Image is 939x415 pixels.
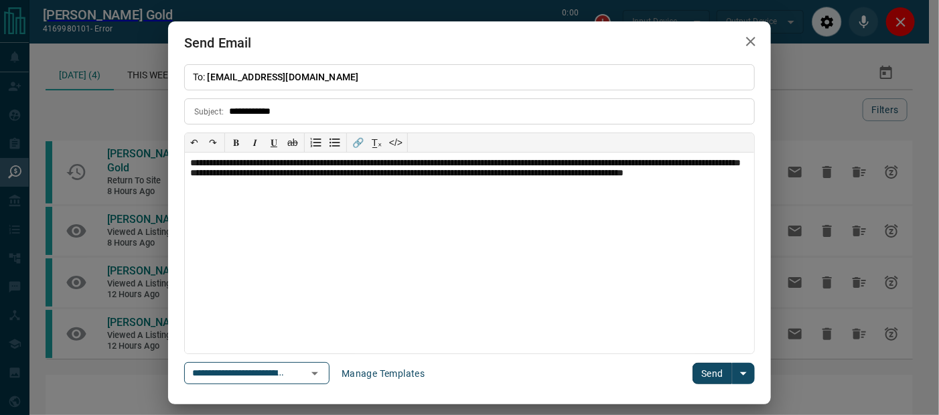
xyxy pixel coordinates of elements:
div: split button [693,363,755,384]
button: 𝐔 [265,133,283,152]
p: To: [184,64,755,90]
span: 𝐔 [271,137,277,148]
p: Subject: [194,106,224,118]
button: </> [386,133,405,152]
button: ↷ [204,133,222,152]
span: [EMAIL_ADDRESS][DOMAIN_NAME] [208,72,359,82]
button: ab [283,133,302,152]
button: Numbered list [307,133,326,152]
h2: Send Email [168,21,268,64]
s: ab [287,137,298,148]
button: 𝑰 [246,133,265,152]
button: Send [693,363,732,384]
button: 𝐁 [227,133,246,152]
button: T̲ₓ [368,133,386,152]
button: Open [305,364,324,383]
button: Bullet list [326,133,344,152]
button: 🔗 [349,133,368,152]
button: Manage Templates [334,363,433,384]
button: ↶ [185,133,204,152]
